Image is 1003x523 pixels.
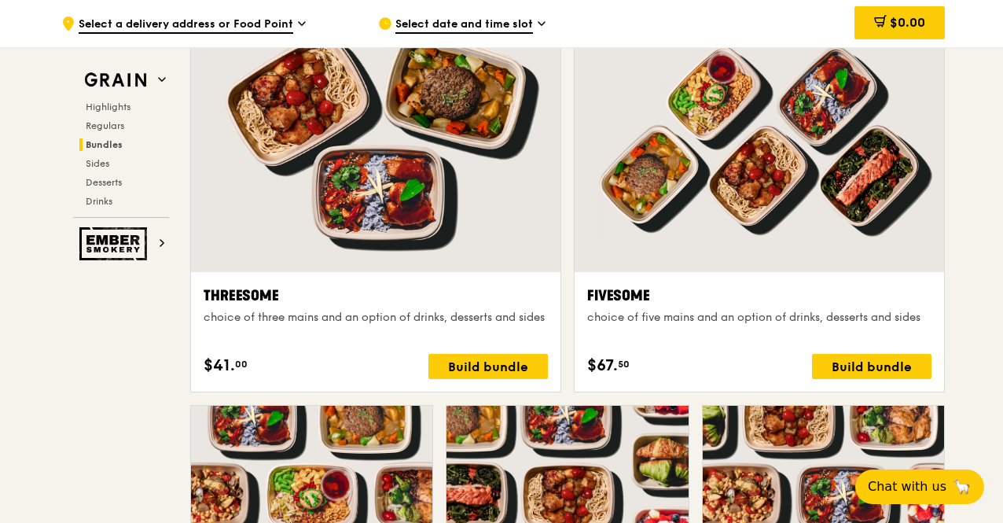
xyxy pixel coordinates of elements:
div: Fivesome [587,285,931,307]
span: Regulars [86,120,124,131]
div: choice of three mains and an option of drinks, desserts and sides [204,310,548,326]
div: choice of five mains and an option of drinks, desserts and sides [587,310,931,326]
button: Chat with us🦙 [855,470,984,504]
span: 00 [235,358,248,370]
div: Build bundle [812,354,931,379]
span: Sides [86,158,109,169]
span: Highlights [86,101,130,112]
span: $0.00 [890,15,925,30]
span: Bundles [86,139,123,150]
span: 50 [618,358,630,370]
span: $41. [204,354,235,378]
img: Grain web logo [79,66,152,94]
span: Drinks [86,196,112,207]
span: 🦙 [953,477,972,496]
span: $67. [587,354,618,378]
span: Select date and time slot [395,17,533,34]
span: Select a delivery address or Food Point [79,17,293,34]
span: Desserts [86,177,122,188]
div: Threesome [204,285,548,307]
span: Chat with us [868,477,946,496]
img: Ember Smokery web logo [79,227,152,260]
div: Build bundle [428,354,548,379]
